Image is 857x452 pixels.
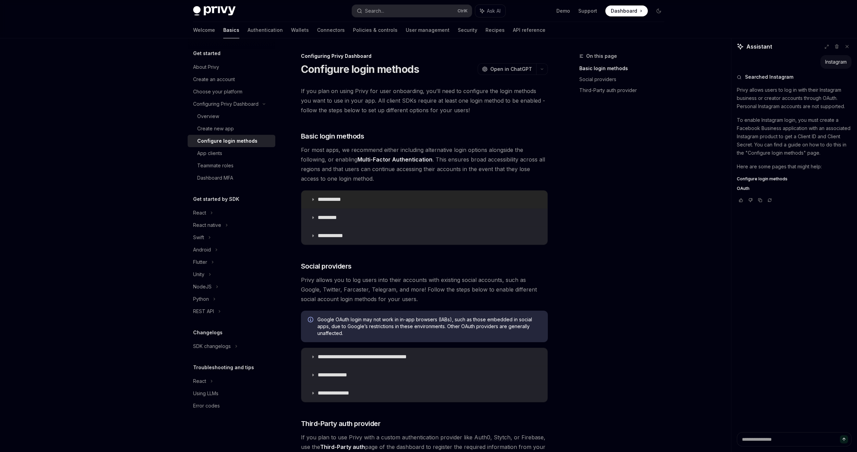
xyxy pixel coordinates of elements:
div: Python [193,295,209,303]
a: Third-Party auth provider [579,85,670,96]
a: Choose your platform [188,86,275,98]
button: Searched Instagram [737,74,852,80]
span: Searched Instagram [745,74,793,80]
a: Create an account [188,73,275,86]
span: Ctrl K [457,8,468,14]
span: Basic login methods [301,131,364,141]
h1: Configure login methods [301,63,419,75]
a: Using LLMs [188,387,275,400]
a: Social providers [579,74,670,85]
a: Multi-Factor Authentication [357,156,432,163]
p: Here are some pages that might help: [737,163,852,171]
a: About Privy [188,61,275,73]
a: API reference [513,22,545,38]
a: Overview [188,110,275,122]
div: NodeJS [193,283,212,291]
div: Configure login methods [197,137,257,145]
a: App clients [188,147,275,159]
button: Send message [840,435,848,443]
img: dark logo [193,6,236,16]
span: Assistant [746,42,772,51]
button: Toggle dark mode [653,5,664,16]
a: Teammate roles [188,159,275,172]
div: Overview [197,112,219,120]
a: Authentication [248,22,283,38]
a: Basics [223,22,239,38]
div: Android [193,246,211,254]
button: Ask AI [475,5,505,17]
span: OAuth [737,186,749,191]
h5: Get started [193,49,220,57]
a: Configure login methods [188,135,275,147]
h5: Changelogs [193,328,223,337]
span: If you plan on using Privy for user onboarding, you’ll need to configure the login methods you wa... [301,86,548,115]
span: Ask AI [487,8,501,14]
a: Demo [556,8,570,14]
span: Configure login methods [737,176,787,182]
div: Create an account [193,75,235,83]
h5: Troubleshooting and tips [193,363,254,372]
p: To enable Instagram login, you must create a Facebook Business application with an associated Ins... [737,116,852,157]
button: Search...CtrlK [352,5,472,17]
a: User management [406,22,450,38]
div: React [193,209,206,217]
a: Configure login methods [737,176,852,182]
span: Privy allows you to log users into their accounts with existing social accounts, such as Google, ... [301,275,548,304]
span: Open in ChatGPT [490,66,532,73]
a: Basic login methods [579,63,670,74]
a: Welcome [193,22,215,38]
div: Choose your platform [193,88,242,96]
div: SDK changelogs [193,342,231,350]
div: REST API [193,307,214,315]
svg: Info [308,317,315,324]
div: About Privy [193,63,219,71]
a: Connectors [317,22,345,38]
span: Dashboard [611,8,637,14]
div: Using LLMs [193,389,218,398]
div: Instagram [825,59,847,65]
a: Dashboard [605,5,648,16]
span: For most apps, we recommend either including alternative login options alongside the following, o... [301,145,548,183]
span: On this page [586,52,617,60]
a: Support [578,8,597,14]
a: Wallets [291,22,309,38]
button: Open in ChatGPT [478,63,536,75]
div: Swift [193,233,204,242]
a: Recipes [486,22,505,38]
p: Privy allows users to log in with their Instagram business or creator accounts through OAuth. Per... [737,86,852,111]
a: Dashboard MFA [188,172,275,184]
div: Flutter [193,258,207,266]
a: Policies & controls [353,22,398,38]
h5: Get started by SDK [193,195,239,203]
span: Social providers [301,261,352,271]
span: Google OAuth login may not work in in-app browsers (IABs), such as those embedded in social apps,... [317,316,541,337]
div: React native [193,221,221,229]
div: Unity [193,270,204,279]
div: Configuring Privy Dashboard [193,100,259,108]
div: Configuring Privy Dashboard [301,53,548,60]
div: Dashboard MFA [197,174,233,182]
a: Security [458,22,477,38]
span: Third-Party auth provider [301,419,381,428]
div: React [193,377,206,385]
a: Create new app [188,122,275,135]
div: Search... [365,7,384,15]
strong: Third-Party auth [320,443,365,450]
a: OAuth [737,186,852,191]
div: Error codes [193,402,220,410]
a: Error codes [188,400,275,412]
div: Create new app [197,125,234,133]
div: Teammate roles [197,162,234,170]
div: App clients [197,149,222,157]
